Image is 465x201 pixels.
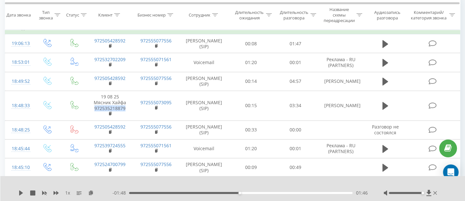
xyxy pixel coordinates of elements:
a: 972555071561 [140,56,172,62]
a: 972555077556 [140,124,172,130]
td: [PERSON_NAME] (SIP) [179,91,229,120]
div: Длительность ожидания [235,9,264,20]
div: 18:53:01 [12,56,27,69]
div: 18:45:44 [12,142,27,155]
div: Аудиозапись разговора [370,9,405,20]
a: 972505428592 [94,75,125,81]
td: 00:33 [229,120,273,139]
a: 972539724555 [94,142,125,149]
td: Voicemail [179,53,229,72]
a: 972555077556 [140,75,172,81]
div: 18:48:33 [12,99,27,112]
td: [PERSON_NAME] (SIP) [179,158,229,177]
a: 972555073095 [140,99,172,106]
td: 00:15 [229,91,273,120]
span: - 01:48 [113,190,129,196]
div: Комментарий/категория звонка [410,9,447,20]
td: [PERSON_NAME] (SIP) [179,34,229,53]
a: 972555077556 [140,161,172,167]
div: 18:49:52 [12,75,27,88]
div: Accessibility label [238,192,241,194]
td: 00:00 [273,120,318,139]
td: 00:49 [273,158,318,177]
a: 972505428592 [94,38,125,44]
a: 972535218879 [94,105,125,111]
td: [PERSON_NAME] [318,91,364,120]
td: 00:09 [229,158,273,177]
td: Voicemail [179,139,229,158]
span: 01:46 [356,190,367,196]
a: 972555071561 [140,142,172,149]
span: 1 x [65,190,70,196]
td: 01:20 [229,53,273,72]
td: Реклама - RU (PARTNERS) [318,139,364,158]
td: [PERSON_NAME] (SIP) [179,120,229,139]
td: 04:57 [273,72,318,91]
a: 972555077556 [140,38,172,44]
div: 19:06:13 [12,37,27,50]
a: 972505428592 [94,124,125,130]
div: Accessibility label [422,192,424,194]
div: Бизнес номер [137,12,166,18]
div: Тип звонка [39,9,53,20]
td: 01:20 [229,139,273,158]
a: 972524700799 [94,161,125,167]
td: [PERSON_NAME] [318,72,364,91]
div: Клиент [98,12,113,18]
td: 00:01 [273,53,318,72]
div: Длительность разговора [279,9,309,20]
div: Дата звонка [6,12,31,18]
td: 01:47 [273,34,318,53]
td: Реклама - RU (PARTNERS) [318,53,364,72]
td: [PERSON_NAME] (SIP) [179,72,229,91]
td: 00:14 [229,72,273,91]
div: Название схемы переадресации [324,7,355,23]
div: Open Intercom Messenger [443,164,459,180]
td: 03:34 [273,91,318,120]
div: 18:48:25 [12,124,27,136]
div: Сотрудник [189,12,210,18]
td: 00:01 [273,139,318,158]
div: 18:45:10 [12,161,27,174]
span: Разговор не состоялся [372,124,399,136]
a: 972532702209 [94,56,125,62]
td: 00:08 [229,34,273,53]
td: 19 08 25 Мясник Хайфа [87,91,133,120]
div: Статус [66,12,79,18]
